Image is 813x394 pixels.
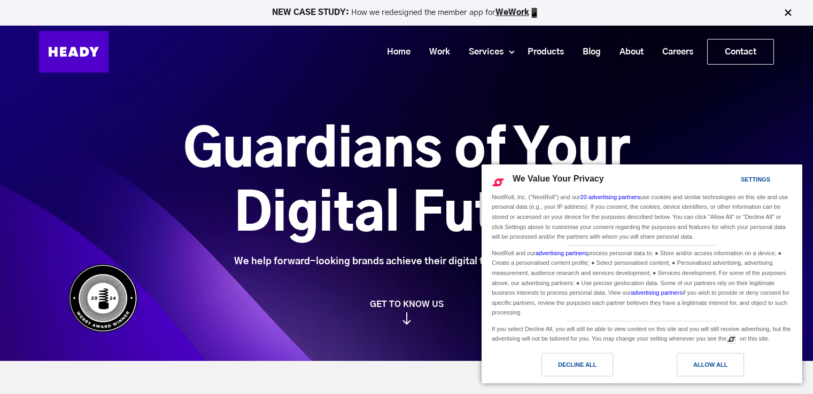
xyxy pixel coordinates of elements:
[490,246,794,319] div: NextRoll and our process personal data to: ● Store and/or access information on a device; ● Creat...
[119,39,774,65] div: Navigation Menu
[416,42,455,62] a: Work
[39,31,109,73] img: Heady_Logo_Web-01 (1)
[68,264,138,333] img: Heady_WebbyAward_Winner-4
[514,42,569,62] a: Products
[580,194,640,200] a: 20 advertising partners
[488,353,642,382] a: Decline All
[5,7,808,18] p: How we redesigned the member app for
[606,42,649,62] a: About
[642,353,796,382] a: Allow All
[490,191,794,243] div: NextRoll, Inc. ("NextRoll") and our use cookies and similar technologies on this site and use per...
[490,321,794,345] div: If you select Decline All, you will still be able to view content on this site and you will still...
[631,289,683,296] a: advertising partners
[558,359,597,371] div: Decline All
[708,40,773,64] a: Contact
[693,359,727,371] div: Allow All
[649,42,699,62] a: Careers
[272,9,351,17] strong: NEW CASE STUDY:
[123,256,690,267] div: We help forward-looking brands achieve their digital transformation goals.
[455,42,509,62] a: Services
[722,171,748,191] a: Settings
[783,7,793,18] img: Close Bar
[402,312,411,325] img: arrow_down
[123,119,690,247] h1: Guardians of Your Digital Future
[529,7,540,18] img: app emoji
[536,250,587,256] a: advertising partners
[495,9,529,17] a: WeWork
[513,174,604,183] span: We Value Your Privacy
[569,42,606,62] a: Blog
[374,42,416,62] a: Home
[741,174,770,185] div: Settings
[63,299,750,325] a: GET TO KNOW US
